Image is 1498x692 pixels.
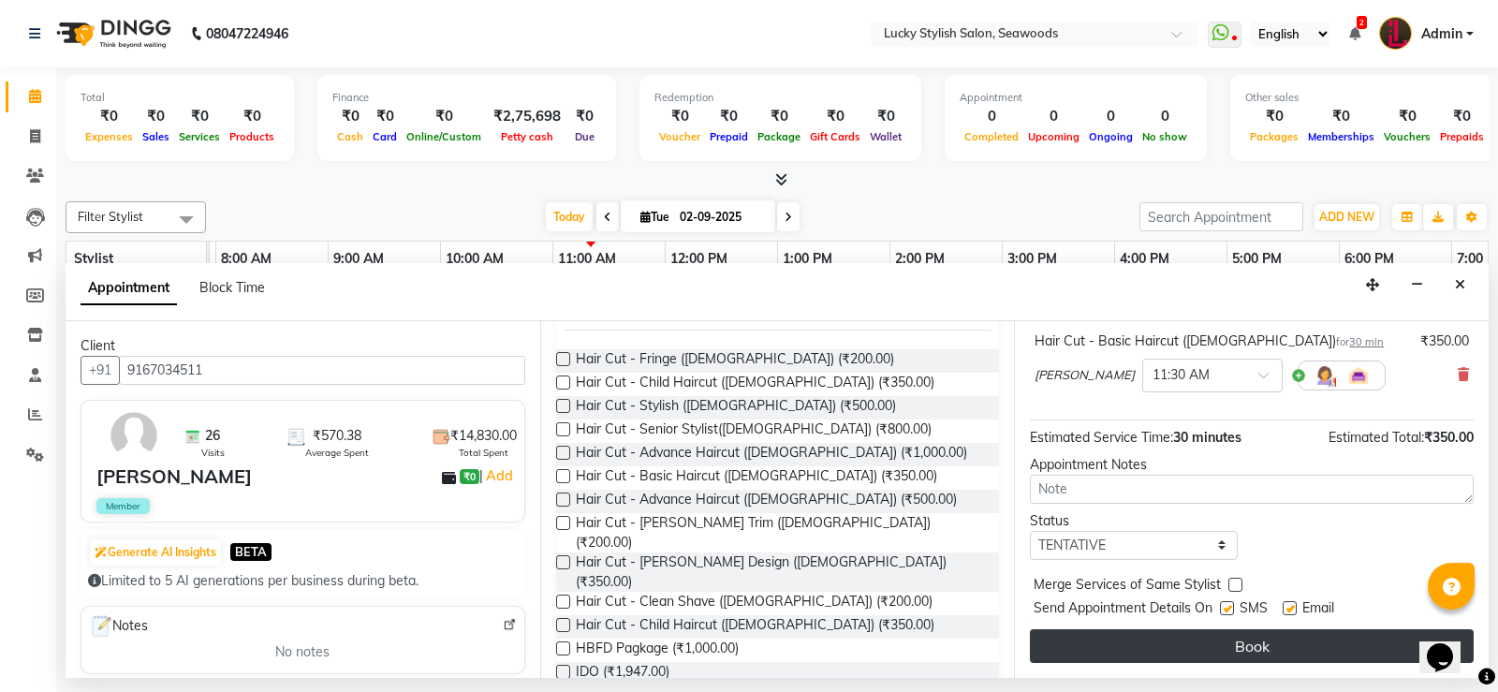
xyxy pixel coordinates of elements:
[305,446,369,460] span: Average Spent
[654,106,705,127] div: ₹0
[332,106,368,127] div: ₹0
[654,130,705,143] span: Voucher
[81,336,525,356] div: Client
[90,539,221,566] button: Generate AI Insights
[1420,331,1469,351] div: ₹350.00
[402,106,486,127] div: ₹0
[81,356,120,385] button: +91
[96,463,252,491] div: [PERSON_NAME]
[1030,455,1474,475] div: Appointment Notes
[1035,331,1384,351] div: Hair Cut - Basic Haircut ([DEMOGRAPHIC_DATA])
[1379,17,1412,50] img: Admin
[570,130,599,143] span: Due
[1349,335,1384,348] span: 30 min
[313,426,361,446] span: ₹570.38
[81,90,279,106] div: Total
[1023,106,1084,127] div: 0
[1245,130,1303,143] span: Packages
[576,349,894,373] span: Hair Cut - Fringe ([DEMOGRAPHIC_DATA]) (₹200.00)
[216,245,276,272] a: 8:00 AM
[1419,617,1479,673] iframe: chat widget
[1435,130,1489,143] span: Prepaids
[705,130,753,143] span: Prepaid
[89,614,148,639] span: Notes
[174,130,225,143] span: Services
[199,279,265,296] span: Block Time
[332,130,368,143] span: Cash
[1424,429,1474,446] span: ₹350.00
[576,592,933,615] span: Hair Cut - Clean Shave ([DEMOGRAPHIC_DATA]) (₹200.00)
[205,426,220,446] span: 26
[81,130,138,143] span: Expenses
[778,245,837,272] a: 1:00 PM
[1329,429,1424,446] span: Estimated Total:
[576,373,934,396] span: Hair Cut - Child Haircut ([DEMOGRAPHIC_DATA]) (₹350.00)
[496,130,558,143] span: Petty cash
[865,130,906,143] span: Wallet
[459,446,508,460] span: Total Spent
[1349,25,1360,42] a: 2
[483,464,516,487] a: Add
[201,446,225,460] span: Visits
[674,203,768,231] input: 2025-09-02
[48,7,176,60] img: logo
[705,106,753,127] div: ₹0
[1303,106,1379,127] div: ₹0
[865,106,906,127] div: ₹0
[576,662,669,685] span: IDO (₹1,947.00)
[1227,245,1286,272] a: 5:00 PM
[1030,629,1474,663] button: Book
[1347,364,1370,387] img: Interior.png
[479,464,516,487] span: |
[329,245,389,272] a: 9:00 AM
[441,245,508,272] a: 10:00 AM
[960,90,1192,106] div: Appointment
[576,513,985,552] span: Hair Cut - [PERSON_NAME] Trim ([DEMOGRAPHIC_DATA]) (₹200.00)
[553,245,621,272] a: 11:00 AM
[138,130,174,143] span: Sales
[1357,16,1367,29] span: 2
[1084,130,1138,143] span: Ongoing
[576,420,932,443] span: Hair Cut - Senior Stylist([DEMOGRAPHIC_DATA]) (₹800.00)
[576,490,957,513] span: Hair Cut - Advance Haircut ([DEMOGRAPHIC_DATA]) (₹500.00)
[576,443,967,466] span: Hair Cut - Advance Haircut ([DEMOGRAPHIC_DATA]) (₹1,000.00)
[654,90,906,106] div: Redemption
[368,106,402,127] div: ₹0
[576,552,985,592] span: Hair Cut - [PERSON_NAME] Design ([DEMOGRAPHIC_DATA]) (₹350.00)
[1173,429,1241,446] span: 30 minutes
[1139,202,1303,231] input: Search Appointment
[576,466,937,490] span: Hair Cut - Basic Haircut ([DEMOGRAPHIC_DATA]) (₹350.00)
[1303,130,1379,143] span: Memberships
[1034,575,1221,598] span: Merge Services of Same Stylist
[1245,106,1303,127] div: ₹0
[890,245,949,272] a: 2:00 PM
[81,272,177,305] span: Appointment
[1003,245,1062,272] a: 3:00 PM
[546,202,593,231] span: Today
[174,106,225,127] div: ₹0
[1030,429,1173,446] span: Estimated Service Time:
[576,639,739,662] span: HBFD Pagkage (₹1,000.00)
[1240,598,1268,622] span: SMS
[1435,106,1489,127] div: ₹0
[805,106,865,127] div: ₹0
[107,408,161,463] img: avatar
[753,106,805,127] div: ₹0
[88,571,518,591] div: Limited to 5 AI generations per business during beta.
[1035,366,1135,385] span: [PERSON_NAME]
[138,106,174,127] div: ₹0
[1314,204,1379,230] button: ADD NEW
[805,130,865,143] span: Gift Cards
[576,615,934,639] span: Hair Cut - Child Haircut ([DEMOGRAPHIC_DATA]) (₹350.00)
[1421,24,1462,44] span: Admin
[78,209,143,224] span: Filter Stylist
[225,106,279,127] div: ₹0
[402,130,486,143] span: Online/Custom
[1379,106,1435,127] div: ₹0
[1447,271,1474,300] button: Close
[960,106,1023,127] div: 0
[1336,335,1384,348] small: for
[1138,106,1192,127] div: 0
[450,426,517,446] span: ₹14,830.00
[332,90,601,106] div: Finance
